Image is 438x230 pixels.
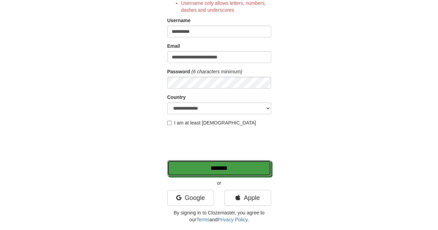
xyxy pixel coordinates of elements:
a: Google [167,190,214,206]
p: or [167,180,271,186]
label: Username [167,17,191,24]
input: I am at least [DEMOGRAPHIC_DATA] [167,121,172,125]
label: Password [167,68,190,75]
label: Country [167,94,186,101]
em: (6 characters minimum) [191,69,242,74]
p: By signing in to Clozemaster, you agree to our and . [167,209,271,223]
a: Apple [224,190,271,206]
a: Privacy Policy [217,217,247,222]
label: I am at least [DEMOGRAPHIC_DATA] [167,119,256,126]
label: Email [167,43,180,49]
a: Terms [196,217,209,222]
iframe: reCAPTCHA [167,130,272,157]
